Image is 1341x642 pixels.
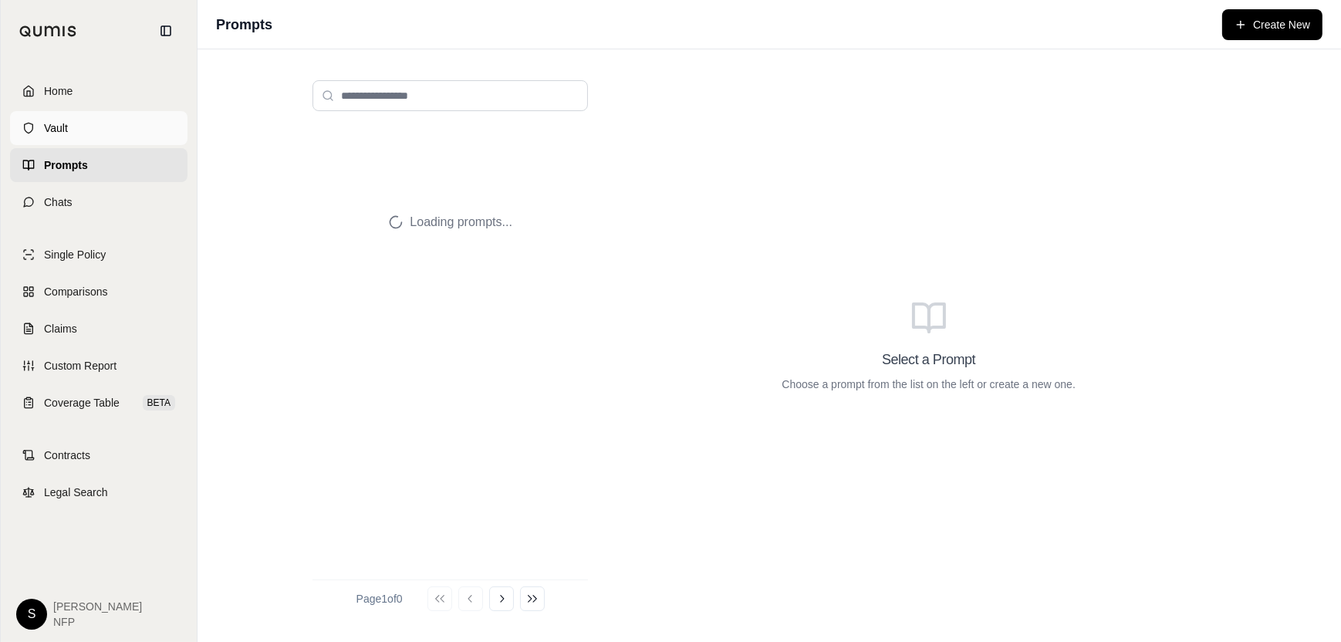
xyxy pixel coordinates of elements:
span: Prompts [44,157,88,173]
a: Custom Report [10,349,187,383]
a: Home [10,74,187,108]
h1: Prompts [216,14,272,35]
div: Page 1 of 0 [356,591,403,607]
a: Contracts [10,438,187,472]
span: BETA [143,395,175,411]
span: Custom Report [44,358,117,373]
div: Loading prompts... [312,123,588,321]
button: Collapse sidebar [154,19,178,43]
span: Coverage Table [44,395,120,411]
a: Chats [10,185,187,219]
a: Coverage TableBETA [10,386,187,420]
button: Create New [1222,9,1322,40]
span: Legal Search [44,485,108,500]
span: Single Policy [44,247,106,262]
span: NFP [53,614,142,630]
div: S [16,599,47,630]
h3: Select a Prompt [882,349,975,370]
p: Choose a prompt from the list on the left or create a new one. [782,377,1076,392]
a: Vault [10,111,187,145]
span: Contracts [44,448,90,463]
a: Legal Search [10,475,187,509]
span: Home [44,83,73,99]
span: Vault [44,120,68,136]
span: Claims [44,321,77,336]
a: Comparisons [10,275,187,309]
span: Comparisons [44,284,107,299]
span: [PERSON_NAME] [53,599,142,614]
img: Qumis Logo [19,25,77,37]
a: Claims [10,312,187,346]
a: Single Policy [10,238,187,272]
a: Prompts [10,148,187,182]
span: Chats [44,194,73,210]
